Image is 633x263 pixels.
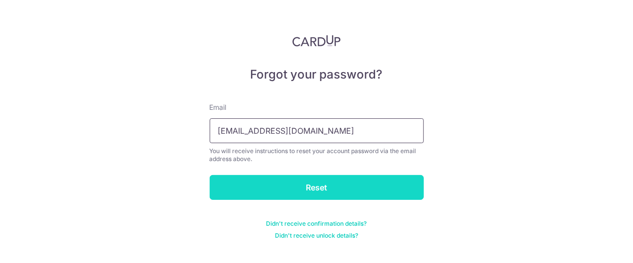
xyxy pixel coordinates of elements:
[210,118,424,143] input: Enter your Email
[210,67,424,83] h5: Forgot your password?
[210,147,424,163] div: You will receive instructions to reset your account password via the email address above.
[210,102,227,112] label: Email
[266,220,367,228] a: Didn't receive confirmation details?
[210,175,424,200] input: Reset
[292,35,341,47] img: CardUp Logo
[275,232,358,240] a: Didn't receive unlock details?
